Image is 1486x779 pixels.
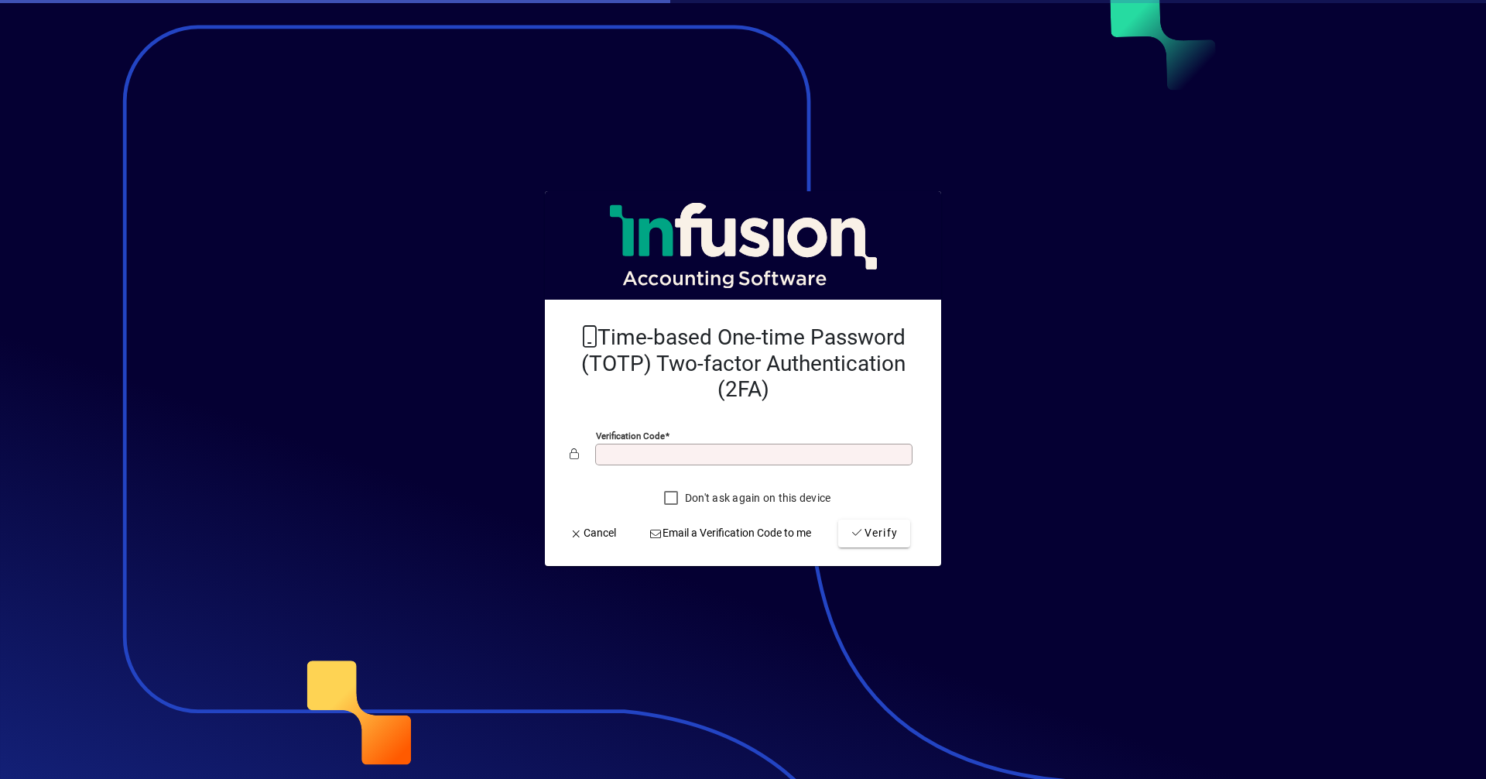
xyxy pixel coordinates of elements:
[596,431,665,441] mat-label: Verification code
[682,490,831,506] label: Don't ask again on this device
[838,520,910,547] button: Verify
[649,525,812,541] span: Email a Verification Code to me
[570,324,916,403] h2: Time-based One-time Password (TOTP) Two-factor Authentication (2FA)
[643,520,818,547] button: Email a Verification Code to me
[851,525,898,541] span: Verify
[570,525,616,541] span: Cancel
[563,520,622,547] button: Cancel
